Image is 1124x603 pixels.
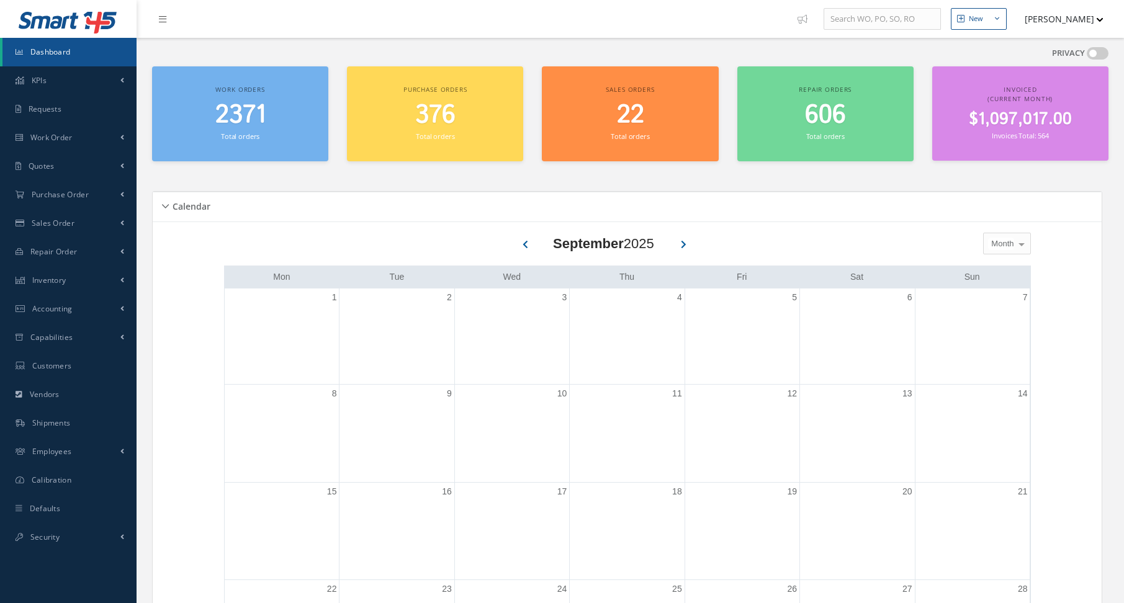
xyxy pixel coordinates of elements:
a: September 28, 2025 [1015,580,1030,598]
a: September 3, 2025 [559,288,569,306]
span: 2371 [215,97,266,133]
span: Requests [29,104,61,114]
span: Calibration [32,475,71,485]
a: Thursday [617,269,637,285]
span: $1,097,017.00 [969,107,1072,132]
td: September 14, 2025 [915,385,1030,483]
td: September 19, 2025 [685,482,799,580]
a: September 12, 2025 [785,385,800,403]
button: [PERSON_NAME] [1013,7,1104,31]
td: September 15, 2025 [225,482,339,580]
label: PRIVACY [1052,47,1085,60]
span: Invoiced [1004,85,1037,94]
a: Purchase orders 376 Total orders [347,66,523,161]
small: Total orders [416,132,454,141]
span: Accounting [32,303,73,314]
button: New [951,8,1007,30]
a: September 8, 2025 [330,385,339,403]
td: September 18, 2025 [570,482,685,580]
a: Monday [271,269,292,285]
a: September 1, 2025 [330,288,339,306]
span: Month [988,238,1014,250]
a: Invoiced (Current Month) $1,097,017.00 Invoices Total: 564 [932,66,1108,161]
td: September 4, 2025 [570,288,685,385]
a: September 18, 2025 [670,483,685,501]
b: September [553,236,624,251]
td: September 10, 2025 [454,385,569,483]
span: Capabilities [30,332,73,342]
a: September 13, 2025 [900,385,915,403]
a: September 9, 2025 [444,385,454,403]
span: Work Order [30,132,73,143]
span: Security [30,532,60,542]
span: 606 [805,97,846,133]
span: Customers [32,360,72,371]
small: Invoices Total: 564 [992,131,1049,140]
a: September 14, 2025 [1015,385,1030,403]
a: September 19, 2025 [785,483,800,501]
td: September 16, 2025 [339,482,454,580]
span: Sales orders [606,85,654,94]
span: Work orders [215,85,264,94]
td: September 1, 2025 [225,288,339,385]
td: September 9, 2025 [339,385,454,483]
td: September 8, 2025 [225,385,339,483]
a: Sunday [962,269,982,285]
a: Wednesday [500,269,523,285]
a: Dashboard [2,38,137,66]
span: Repair Order [30,246,78,257]
span: Purchase Order [32,189,89,200]
a: September 27, 2025 [900,580,915,598]
span: Sales Order [32,218,74,228]
a: Repair orders 606 Total orders [737,66,914,161]
td: September 3, 2025 [454,288,569,385]
td: September 7, 2025 [915,288,1030,385]
td: September 21, 2025 [915,482,1030,580]
a: September 17, 2025 [555,483,570,501]
span: Purchase orders [403,85,467,94]
span: Quotes [29,161,55,171]
div: New [969,14,983,24]
td: September 6, 2025 [800,288,915,385]
td: September 5, 2025 [685,288,799,385]
a: September 11, 2025 [670,385,685,403]
a: Saturday [848,269,866,285]
small: Total orders [806,132,845,141]
a: Work orders 2371 Total orders [152,66,328,161]
td: September 17, 2025 [454,482,569,580]
span: Dashboard [30,47,71,57]
a: September 10, 2025 [555,385,570,403]
span: Vendors [30,389,60,400]
a: September 25, 2025 [670,580,685,598]
a: Tuesday [387,269,407,285]
a: Friday [734,269,749,285]
span: Defaults [30,503,60,514]
a: September 20, 2025 [900,483,915,501]
span: Employees [32,446,72,457]
a: Sales orders 22 Total orders [542,66,718,161]
a: September 5, 2025 [789,288,799,306]
a: September 24, 2025 [555,580,570,598]
td: September 11, 2025 [570,385,685,483]
span: Shipments [32,418,71,428]
a: September 21, 2025 [1015,483,1030,501]
span: 22 [617,97,644,133]
a: September 16, 2025 [439,483,454,501]
a: September 2, 2025 [444,288,454,306]
span: 376 [415,97,456,133]
span: Repair orders [799,85,852,94]
a: September 22, 2025 [325,580,339,598]
span: KPIs [32,75,47,86]
span: Inventory [32,275,66,285]
a: September 15, 2025 [325,483,339,501]
h5: Calendar [169,197,210,212]
input: Search WO, PO, SO, RO [824,8,941,30]
span: (Current Month) [987,94,1053,103]
div: 2025 [553,233,654,254]
small: Total orders [611,132,649,141]
td: September 20, 2025 [800,482,915,580]
a: September 23, 2025 [439,580,454,598]
a: September 6, 2025 [905,288,915,306]
td: September 12, 2025 [685,385,799,483]
a: September 7, 2025 [1020,288,1030,306]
